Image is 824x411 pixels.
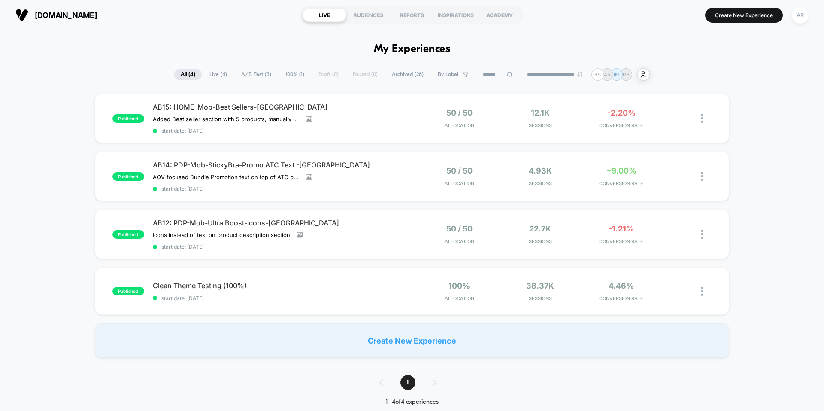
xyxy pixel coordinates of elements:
[153,281,412,290] span: Clean Theme Testing (100%)
[701,287,703,296] img: close
[95,323,729,358] div: Create New Experience
[400,375,415,390] span: 1
[446,108,473,117] span: 50 / 50
[112,114,144,123] span: published
[446,166,473,175] span: 50 / 50
[623,71,630,78] p: RB
[526,281,554,290] span: 38.37k
[112,230,144,239] span: published
[502,180,579,186] span: Sessions
[701,114,703,123] img: close
[445,238,474,244] span: Allocation
[153,186,412,192] span: start date: [DATE]
[446,224,473,233] span: 50 / 50
[591,68,604,81] div: + 5
[153,103,412,111] span: AB15: HOME-Mob-Best Sellers-[GEOGRAPHIC_DATA]
[438,71,458,78] span: By Label
[448,281,470,290] span: 100%
[13,8,100,22] button: [DOMAIN_NAME]
[153,174,300,180] span: AOV focused Bundle Promotion text on top of ATC button that links to the Sticky Bra BundleAdded t...
[112,287,144,295] span: published
[371,399,454,406] div: 1 - 4 of 4 experiences
[531,108,550,117] span: 12.1k
[385,69,430,80] span: Archived ( 26 )
[607,108,636,117] span: -2.20%
[203,69,233,80] span: Live ( 4 )
[614,71,620,78] p: IM
[577,72,582,77] img: end
[235,69,278,80] span: A/B Test ( 3 )
[434,8,478,22] div: INSPIRATIONS
[153,128,412,134] span: start date: [DATE]
[303,8,346,22] div: LIVE
[502,238,579,244] span: Sessions
[529,166,552,175] span: 4.93k
[606,166,636,175] span: +9.00%
[609,224,634,233] span: -1.21%
[153,161,412,169] span: AB14: PDP-Mob-StickyBra-Promo ATC Text -[GEOGRAPHIC_DATA]
[701,172,703,181] img: close
[445,122,474,128] span: Allocation
[609,281,634,290] span: 4.46%
[701,230,703,239] img: close
[792,7,809,24] div: AR
[529,224,551,233] span: 22.7k
[583,238,660,244] span: CONVERSION RATE
[153,116,300,122] span: Added Best seller section with 5 products, manually selected, right after the banner.
[478,8,521,22] div: ACADEMY
[502,295,579,301] span: Sessions
[583,180,660,186] span: CONVERSION RATE
[583,295,660,301] span: CONVERSION RATE
[35,11,97,20] span: [DOMAIN_NAME]
[15,9,28,21] img: Visually logo
[153,244,412,250] span: start date: [DATE]
[705,8,783,23] button: Create New Experience
[153,219,412,227] span: AB12: PDP-Mob-Ultra Boost-Icons-[GEOGRAPHIC_DATA]
[112,172,144,181] span: published
[153,231,290,238] span: Icons instead of text on product description section
[445,295,474,301] span: Allocation
[174,69,202,80] span: All ( 4 )
[390,8,434,22] div: REPORTS
[583,122,660,128] span: CONVERSION RATE
[153,295,412,301] span: start date: [DATE]
[445,180,474,186] span: Allocation
[502,122,579,128] span: Sessions
[346,8,390,22] div: AUDIENCES
[789,6,811,24] button: AR
[604,71,611,78] p: AR
[374,43,451,55] h1: My Experiences
[279,69,311,80] span: 100% ( 1 )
